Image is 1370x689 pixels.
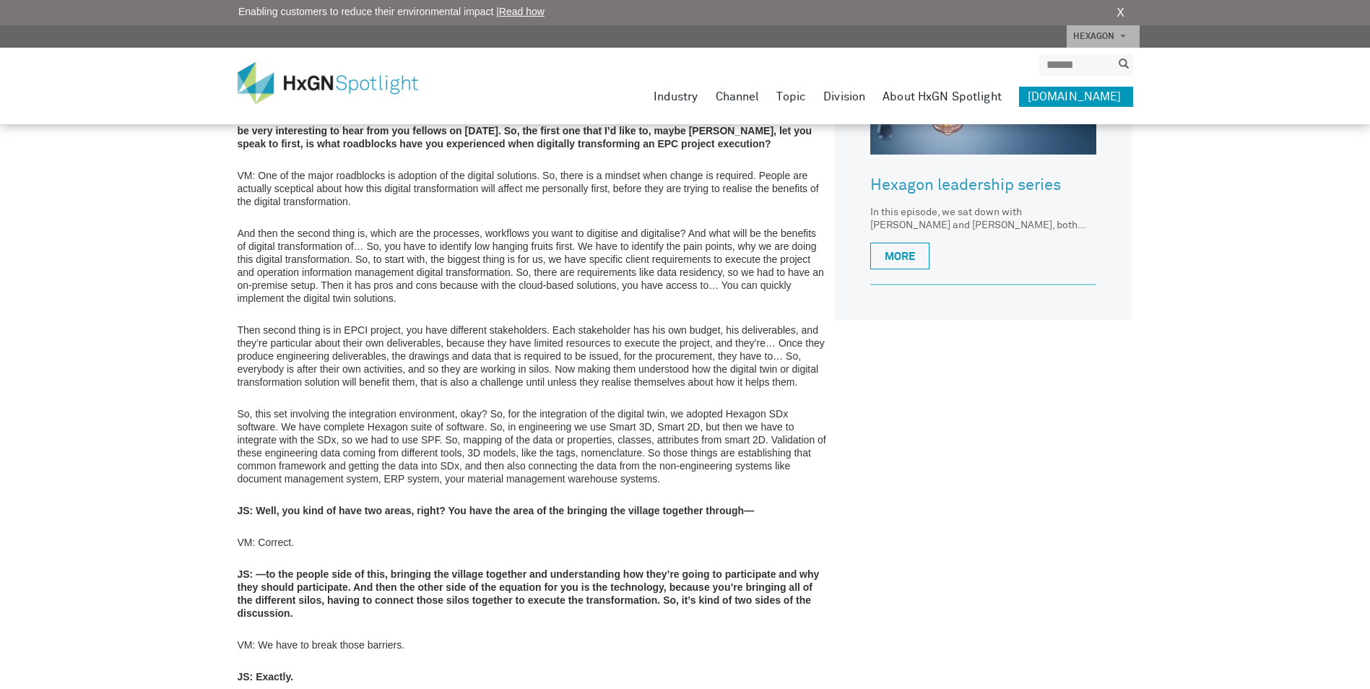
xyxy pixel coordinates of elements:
[716,87,760,107] a: Channel
[238,505,755,516] strong: JS: Well, you kind of have two areas, right? You have the area of the bringing the village togeth...
[238,638,828,651] p: VM: We have to break those barriers.
[238,99,825,149] strong: Well, both of your companies are into the digital transformation process and you’re coming from s...
[776,87,806,107] a: Topic
[238,536,828,549] p: VM: Correct.
[238,671,294,682] strong: JS: Exactly.
[499,6,545,17] a: Read how
[823,87,865,107] a: Division
[238,568,820,619] strong: JS: —to the people side of this, bringing the village together and understanding how they’re goin...
[238,169,828,208] p: VM: One of the major roadblocks is adoption of the digital solutions. So, there is a mindset when...
[870,243,929,269] a: More
[238,407,828,485] p: So, this set involving the integration environment, okay? So, for the integration of the digital ...
[883,87,1002,107] a: About HxGN Spotlight
[238,227,828,305] p: And then the second thing is, which are the processes, workflows you want to digitise and digital...
[238,324,828,389] p: Then second thing is in EPCI project, you have different stakeholders. Each stakeholder has his o...
[1067,25,1140,48] a: HEXAGON
[238,4,545,19] span: Enabling customers to reduce their environmental impact |
[1117,4,1124,22] a: X
[654,87,698,107] a: Industry
[1019,87,1133,107] a: [DOMAIN_NAME]
[870,206,1096,232] div: In this episode, we sat down with [PERSON_NAME] and [PERSON_NAME], both from Hexagon's Asset Life...
[870,165,1096,206] a: Hexagon leadership series
[238,62,440,104] img: HxGN Spotlight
